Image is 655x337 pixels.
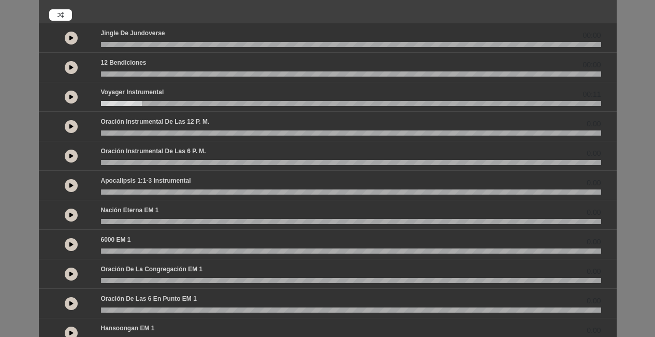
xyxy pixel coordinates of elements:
[587,297,601,305] font: 0.00
[101,30,165,37] font: Jingle de Jundoverse
[101,59,147,66] font: 12 bendiciones
[101,266,203,273] font: Oración de la congregación EM 1
[587,238,601,246] font: 0.00
[583,61,601,69] font: 00:00
[101,325,155,332] font: Hansoongan EM 1
[587,120,601,128] font: 0.00
[101,89,164,96] font: Voyager Instrumental
[583,31,601,39] font: 00:00
[101,207,159,214] font: Nación Eterna EM 1
[101,236,131,243] font: 6000 EM 1
[101,118,210,125] font: Oración instrumental de las 12 p. m.
[587,267,601,275] font: 0.00
[587,149,601,157] font: 0.00
[587,208,601,216] font: 0.00
[101,177,191,184] font: Apocalipsis 1:1-3 Instrumental
[583,90,601,98] font: 00:11
[101,148,206,155] font: Oración instrumental de las 6 p. m.
[587,179,601,187] font: 0.00
[587,326,601,334] font: 0.00
[101,295,197,302] font: Oración de las 6 en punto EM 1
